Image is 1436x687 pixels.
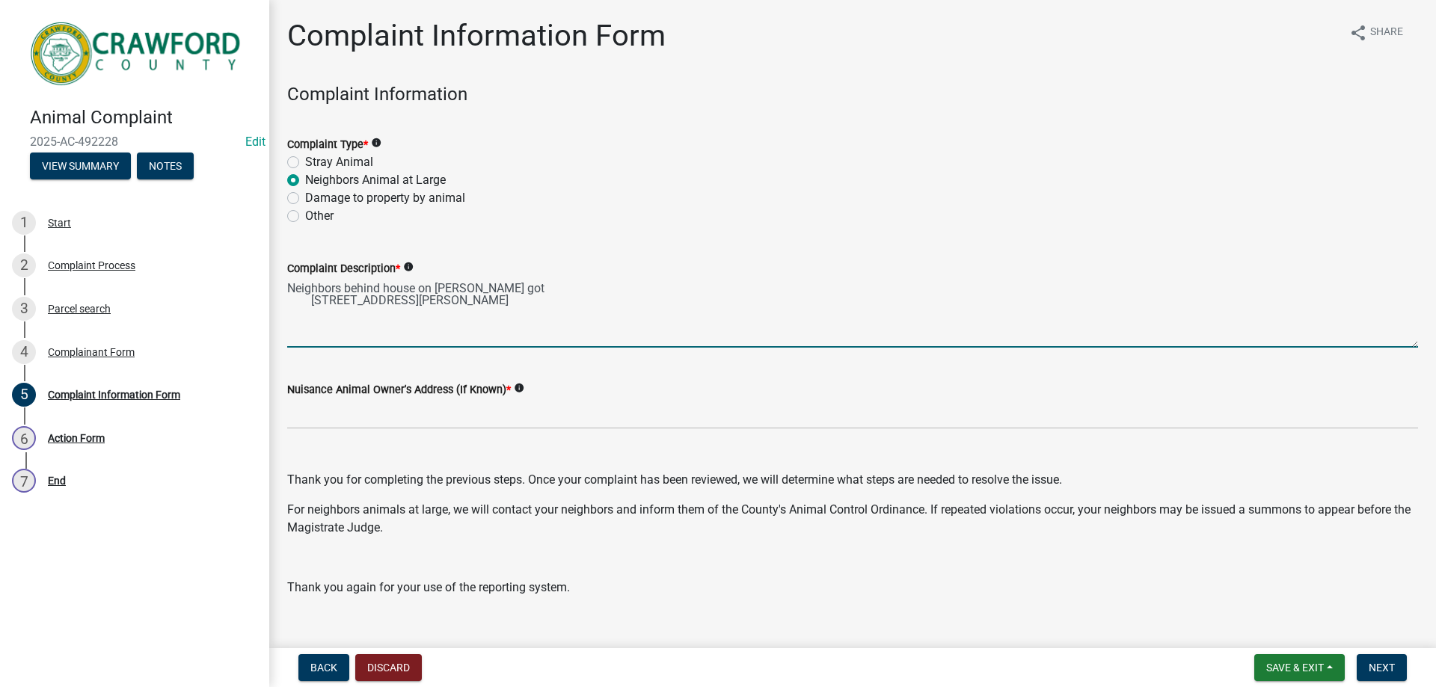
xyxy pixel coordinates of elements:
[287,264,400,274] label: Complaint Description
[1349,24,1367,42] i: share
[355,654,422,681] button: Discard
[30,107,257,129] h4: Animal Complaint
[514,383,524,393] i: info
[12,383,36,407] div: 5
[305,207,334,225] label: Other
[48,304,111,314] div: Parcel search
[137,153,194,179] button: Notes
[30,161,131,173] wm-modal-confirm: Summary
[1254,654,1345,681] button: Save & Exit
[245,135,266,149] a: Edit
[305,171,446,189] label: Neighbors Animal at Large
[137,161,194,173] wm-modal-confirm: Notes
[310,662,337,674] span: Back
[12,211,36,235] div: 1
[287,84,1418,105] h4: Complaint Information
[305,153,373,171] label: Stray Animal
[12,253,36,277] div: 2
[12,426,36,450] div: 6
[287,385,511,395] label: Nuisance Animal Owner's Address (If Known)
[48,389,180,400] div: Complaint Information Form
[287,579,1418,597] p: Thank you again for your use of the reporting system.
[1337,18,1415,47] button: shareShare
[12,297,36,321] div: 3
[12,469,36,493] div: 7
[403,262,414,272] i: info
[1266,662,1324,674] span: Save & Exit
[48,347,135,357] div: Complainant Form
[1370,24,1403,42] span: Share
[30,135,239,149] span: 2025-AC-492228
[12,340,36,364] div: 4
[48,475,66,486] div: End
[287,140,368,150] label: Complaint Type
[287,501,1418,537] p: For neighbors animals at large, we will contact your neighbors and inform them of the County's An...
[287,471,1418,489] p: Thank you for completing the previous steps. Once your complaint has been reviewed, we will deter...
[30,153,131,179] button: View Summary
[48,433,105,443] div: Action Form
[1357,654,1407,681] button: Next
[305,189,465,207] label: Damage to property by animal
[287,18,666,54] h1: Complaint Information Form
[30,16,245,91] img: Crawford County, Georgia
[48,260,135,271] div: Complaint Process
[298,654,349,681] button: Back
[371,138,381,148] i: info
[245,135,266,149] wm-modal-confirm: Edit Application Number
[48,218,71,228] div: Start
[1369,662,1395,674] span: Next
